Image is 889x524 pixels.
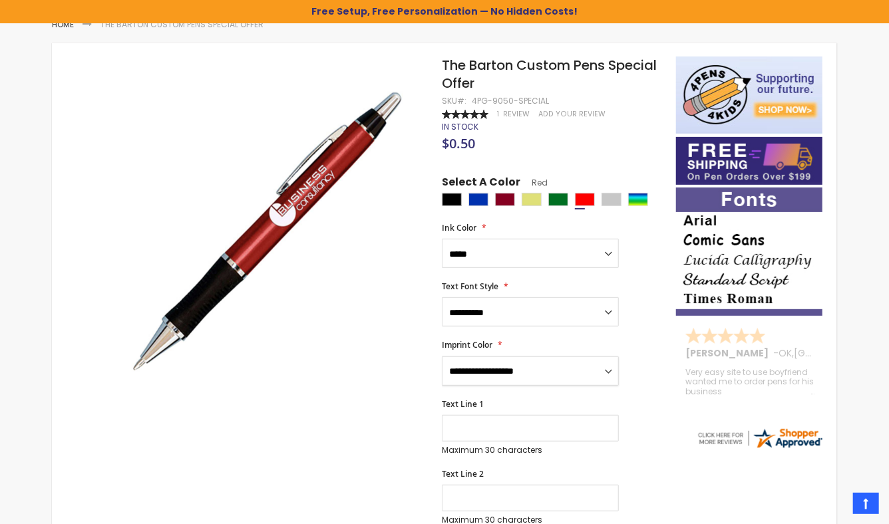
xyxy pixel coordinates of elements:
div: Assorted [628,193,648,206]
a: Home [52,19,74,30]
img: barton_main-2024-red_2.jpg [120,76,424,380]
span: Text Line 1 [442,398,484,410]
div: Gold [522,193,542,206]
img: font-personalization-examples [676,188,822,316]
div: Blue [468,193,488,206]
div: Burgundy [495,193,515,206]
span: 1 [497,109,499,119]
div: Very easy site to use boyfriend wanted me to order pens for his business [685,368,814,396]
img: 4pens 4 kids [676,57,822,134]
span: $0.50 [442,134,475,152]
strong: SKU [442,95,466,106]
div: Green [548,193,568,206]
div: Availability [442,122,478,132]
span: Red [520,177,548,188]
a: Add Your Review [538,109,606,119]
span: [PERSON_NAME] [685,346,773,360]
li: The Barton Custom Pens Special Offer [100,19,264,30]
span: OK [779,346,792,360]
span: Review [503,109,530,119]
div: 4PG-9050-SPECIAL [472,96,549,106]
span: Imprint Color [442,339,492,350]
span: In stock [442,121,478,132]
span: Select A Color [442,175,520,193]
span: Text Font Style [442,281,498,292]
div: Silver [602,193,622,206]
span: Ink Color [442,222,476,233]
div: Black [442,193,462,206]
img: Free shipping on orders over $199 [676,137,822,185]
span: The Barton Custom Pens Special Offer [442,56,657,92]
a: 1 Review [497,109,532,119]
span: Text Line 2 [442,468,484,479]
div: Red [575,193,595,206]
p: Maximum 30 characters [442,445,619,456]
div: 100% [442,110,488,119]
